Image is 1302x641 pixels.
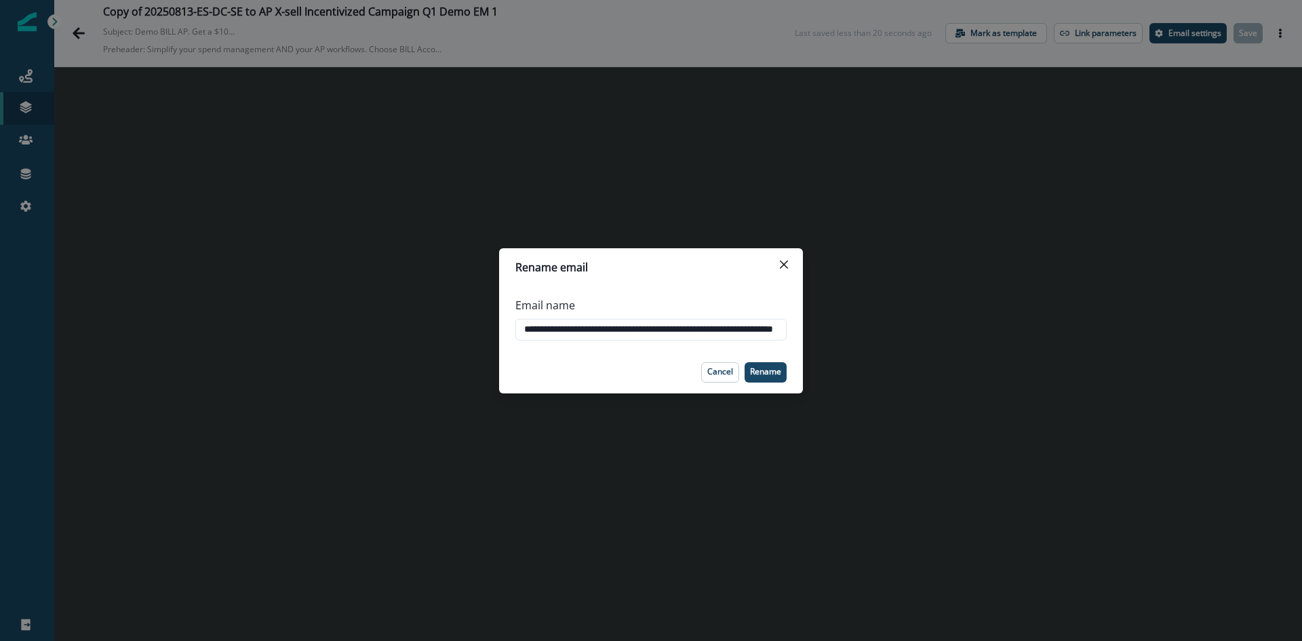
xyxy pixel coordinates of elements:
[750,367,781,376] p: Rename
[515,259,588,275] p: Rename email
[707,367,733,376] p: Cancel
[773,254,795,275] button: Close
[745,362,787,383] button: Rename
[515,297,575,313] p: Email name
[701,362,739,383] button: Cancel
